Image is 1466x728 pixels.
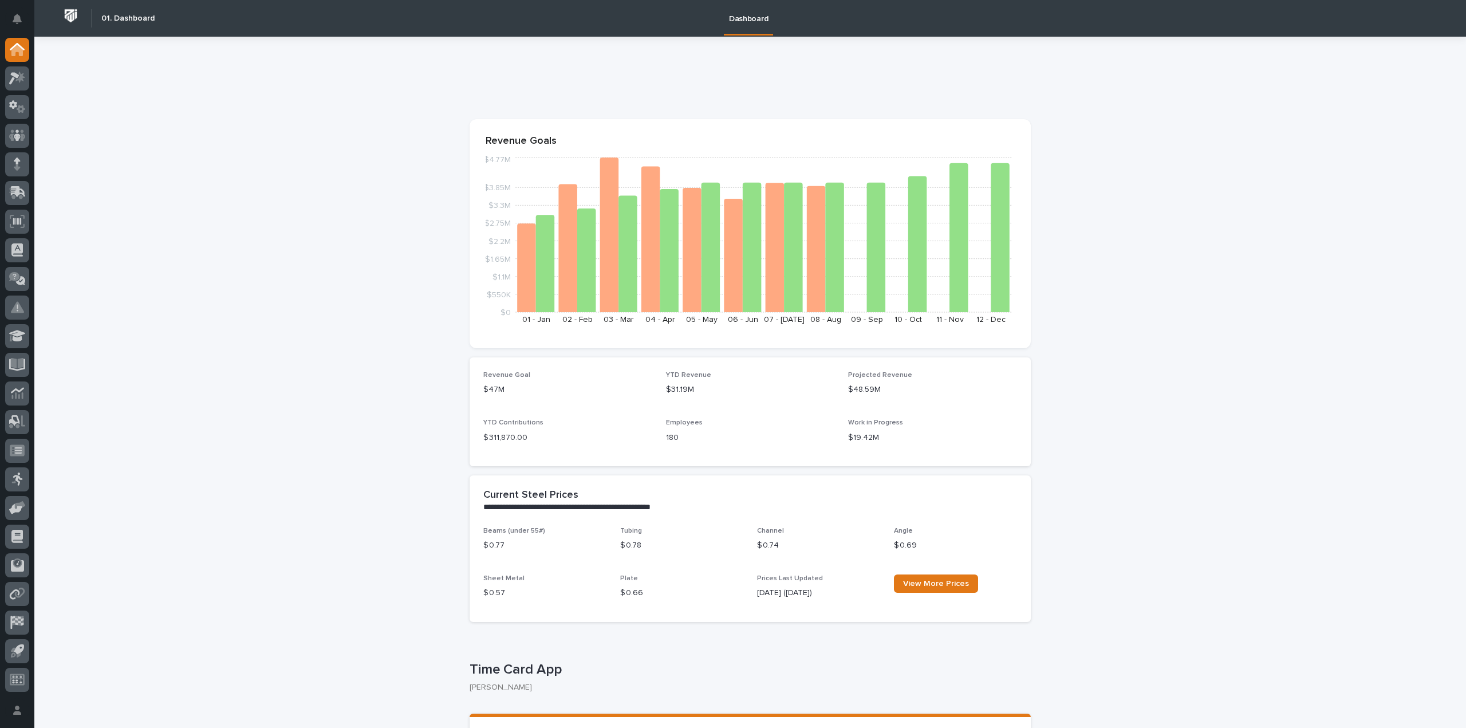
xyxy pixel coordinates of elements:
button: Notifications [5,7,29,31]
p: $ 0.78 [620,540,743,552]
text: 02 - Feb [562,316,593,324]
text: 09 - Sep [851,316,883,324]
p: $ 0.77 [483,540,606,552]
p: $19.42M [848,432,1017,444]
h2: 01. Dashboard [101,14,155,23]
span: Prices Last Updated [757,575,823,582]
span: Work in Progress [848,419,903,426]
text: 11 - Nov [936,316,964,324]
tspan: $0 [501,309,511,317]
span: Tubing [620,528,642,534]
text: 04 - Apr [645,316,675,324]
text: 07 - [DATE] [764,316,805,324]
span: Employees [666,419,703,426]
p: [DATE] ([DATE]) [757,587,880,599]
p: Revenue Goals [486,135,1015,148]
p: $ 0.69 [894,540,1017,552]
text: 05 - May [686,316,718,324]
p: $ 0.66 [620,587,743,599]
span: Sheet Metal [483,575,525,582]
p: $ 0.57 [483,587,606,599]
p: Time Card App [470,662,1026,678]
text: 01 - Jan [522,316,550,324]
tspan: $1.1M [492,273,511,281]
p: $48.59M [848,384,1017,396]
span: View More Prices [903,580,969,588]
img: Workspace Logo [60,5,81,26]
tspan: $1.65M [485,255,511,263]
span: Revenue Goal [483,372,530,379]
p: [PERSON_NAME] [470,683,1022,692]
span: Plate [620,575,638,582]
text: 06 - Jun [728,316,758,324]
span: YTD Revenue [666,372,711,379]
div: Notifications [14,14,29,32]
p: $ 0.74 [757,540,880,552]
h2: Current Steel Prices [483,489,578,502]
text: 03 - Mar [604,316,634,324]
span: Beams (under 55#) [483,528,545,534]
text: 12 - Dec [976,316,1006,324]
text: 10 - Oct [894,316,922,324]
a: View More Prices [894,574,978,593]
p: $47M [483,384,652,396]
span: YTD Contributions [483,419,543,426]
p: $ 311,870.00 [483,432,652,444]
tspan: $4.77M [484,156,511,164]
span: Angle [894,528,913,534]
p: $31.19M [666,384,835,396]
span: Channel [757,528,784,534]
p: 180 [666,432,835,444]
tspan: $3.3M [488,202,511,210]
text: 08 - Aug [810,316,841,324]
tspan: $2.75M [484,219,511,227]
span: Projected Revenue [848,372,912,379]
tspan: $2.2M [488,237,511,245]
tspan: $3.85M [484,184,511,192]
tspan: $550K [487,290,511,298]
